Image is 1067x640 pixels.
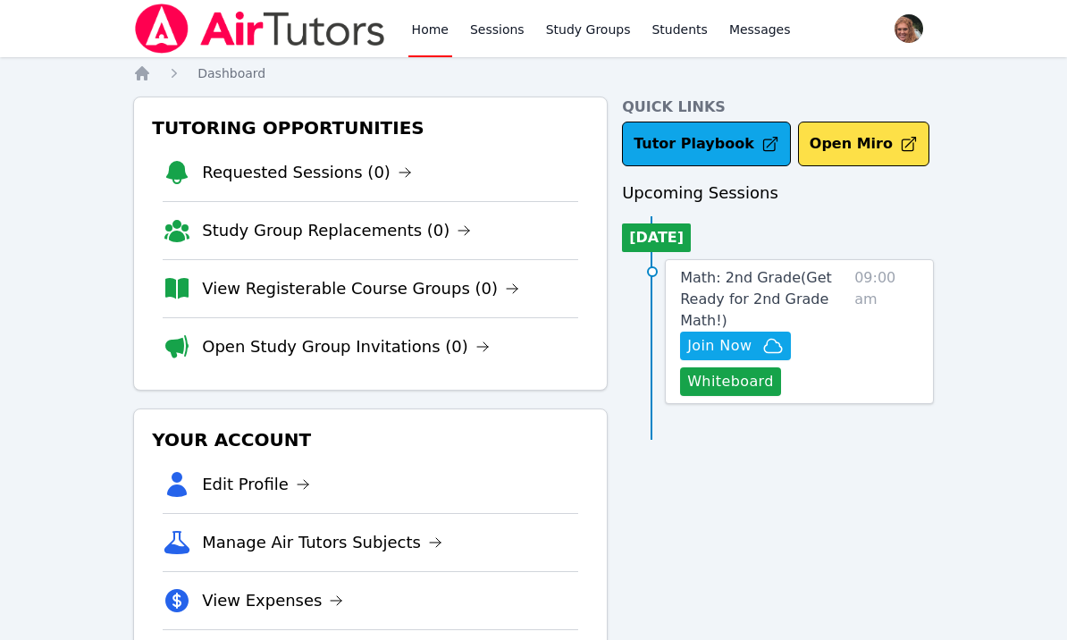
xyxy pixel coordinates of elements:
h3: Upcoming Sessions [622,181,934,206]
a: Tutor Playbook [622,122,791,166]
a: Requested Sessions (0) [202,160,412,185]
nav: Breadcrumb [133,64,934,82]
h3: Your Account [148,424,592,456]
h3: Tutoring Opportunities [148,112,592,144]
a: Study Group Replacements (0) [202,218,471,243]
a: Manage Air Tutors Subjects [202,530,442,555]
h4: Quick Links [622,97,934,118]
a: View Registerable Course Groups (0) [202,276,519,301]
a: Dashboard [197,64,265,82]
span: Messages [729,21,791,38]
button: Open Miro [798,122,929,166]
a: Edit Profile [202,472,310,497]
button: Whiteboard [680,367,781,396]
a: Open Study Group Invitations (0) [202,334,490,359]
span: Join Now [687,335,752,357]
a: View Expenses [202,588,343,613]
button: Join Now [680,332,791,360]
img: Air Tutors [133,4,386,54]
span: Dashboard [197,66,265,80]
a: Math: 2nd Grade(Get Ready for 2nd Grade Math!) [680,267,847,332]
li: [DATE] [622,223,691,252]
span: Math: 2nd Grade ( Get Ready for 2nd Grade Math! ) [680,269,832,329]
span: 09:00 am [854,267,919,396]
